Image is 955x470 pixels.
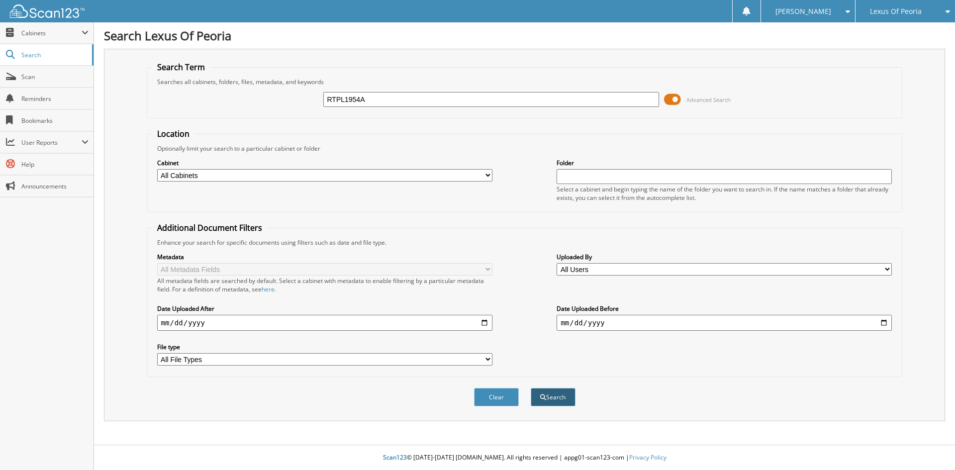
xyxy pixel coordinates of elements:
[157,304,492,313] label: Date Uploaded After
[629,453,667,462] a: Privacy Policy
[10,4,85,18] img: scan123-logo-white.svg
[21,29,82,37] span: Cabinets
[157,253,492,261] label: Metadata
[557,253,892,261] label: Uploaded By
[152,62,210,73] legend: Search Term
[21,116,89,125] span: Bookmarks
[21,182,89,190] span: Announcements
[775,8,831,14] span: [PERSON_NAME]
[557,185,892,202] div: Select a cabinet and begin typing the name of the folder you want to search in. If the name match...
[157,343,492,351] label: File type
[21,73,89,81] span: Scan
[557,315,892,331] input: end
[383,453,407,462] span: Scan123
[21,94,89,103] span: Reminders
[557,159,892,167] label: Folder
[157,277,492,293] div: All metadata fields are searched by default. Select a cabinet with metadata to enable filtering b...
[152,78,897,86] div: Searches all cabinets, folders, files, metadata, and keywords
[870,8,922,14] span: Lexus Of Peoria
[152,238,897,247] div: Enhance your search for specific documents using filters such as date and file type.
[104,27,945,44] h1: Search Lexus Of Peoria
[686,96,731,103] span: Advanced Search
[157,315,492,331] input: start
[152,128,194,139] legend: Location
[94,446,955,470] div: © [DATE]-[DATE] [DOMAIN_NAME]. All rights reserved | appg01-scan123-com |
[474,388,519,406] button: Clear
[21,160,89,169] span: Help
[152,144,897,153] div: Optionally limit your search to a particular cabinet or folder
[262,285,275,293] a: here
[152,222,267,233] legend: Additional Document Filters
[557,304,892,313] label: Date Uploaded Before
[905,422,955,470] iframe: Chat Widget
[21,138,82,147] span: User Reports
[531,388,575,406] button: Search
[21,51,87,59] span: Search
[157,159,492,167] label: Cabinet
